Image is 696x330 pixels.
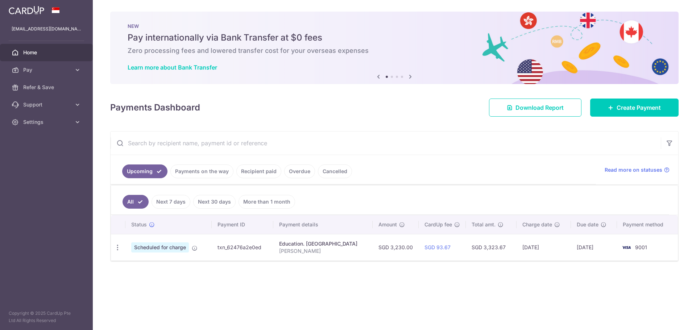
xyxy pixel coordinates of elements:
a: More than 1 month [239,195,295,209]
p: [EMAIL_ADDRESS][DOMAIN_NAME] [12,25,81,33]
a: All [123,195,149,209]
span: Due date [577,221,598,228]
span: CardUp fee [424,221,452,228]
a: Next 30 days [193,195,236,209]
p: NEW [128,23,661,29]
span: Pay [23,66,71,74]
span: Status [131,221,147,228]
a: Payments on the way [170,164,233,178]
a: Next 7 days [152,195,190,209]
td: [DATE] [571,234,617,260]
a: SGD 93.67 [424,244,451,250]
td: [DATE] [517,234,571,260]
span: Create Payment [617,103,661,112]
span: Home [23,49,71,56]
th: Payment method [617,215,678,234]
a: Learn more about Bank Transfer [128,64,217,71]
img: CardUp [9,6,44,14]
span: Amount [378,221,397,228]
div: Education. [GEOGRAPHIC_DATA] [279,240,367,247]
a: Download Report [489,99,581,117]
a: Overdue [284,164,315,178]
span: Download Report [515,103,564,112]
span: 9001 [635,244,647,250]
p: [PERSON_NAME] [279,247,367,255]
input: Search by recipient name, payment id or reference [111,131,661,155]
td: SGD 3,230.00 [373,234,419,260]
span: Total amt. [472,221,496,228]
span: Read more on statuses [605,166,662,174]
h6: Zero processing fees and lowered transfer cost for your overseas expenses [128,46,661,55]
span: Support [23,101,71,108]
span: Settings [23,118,71,126]
span: Scheduled for charge [131,242,189,252]
a: Create Payment [590,99,679,117]
th: Payment ID [212,215,273,234]
td: SGD 3,323.67 [466,234,517,260]
a: Cancelled [318,164,352,178]
iframe: Opens a widget where you can find more information [650,308,689,326]
a: Upcoming [122,164,167,178]
span: Refer & Save [23,84,71,91]
td: txn_62476a2e0ed [212,234,273,260]
a: Recipient paid [236,164,281,178]
th: Payment details [273,215,373,234]
span: Charge date [522,221,552,228]
img: Bank Card [619,243,634,252]
h4: Payments Dashboard [110,101,200,114]
a: Read more on statuses [605,166,670,174]
img: Bank transfer banner [110,12,679,84]
h5: Pay internationally via Bank Transfer at $0 fees [128,32,661,43]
